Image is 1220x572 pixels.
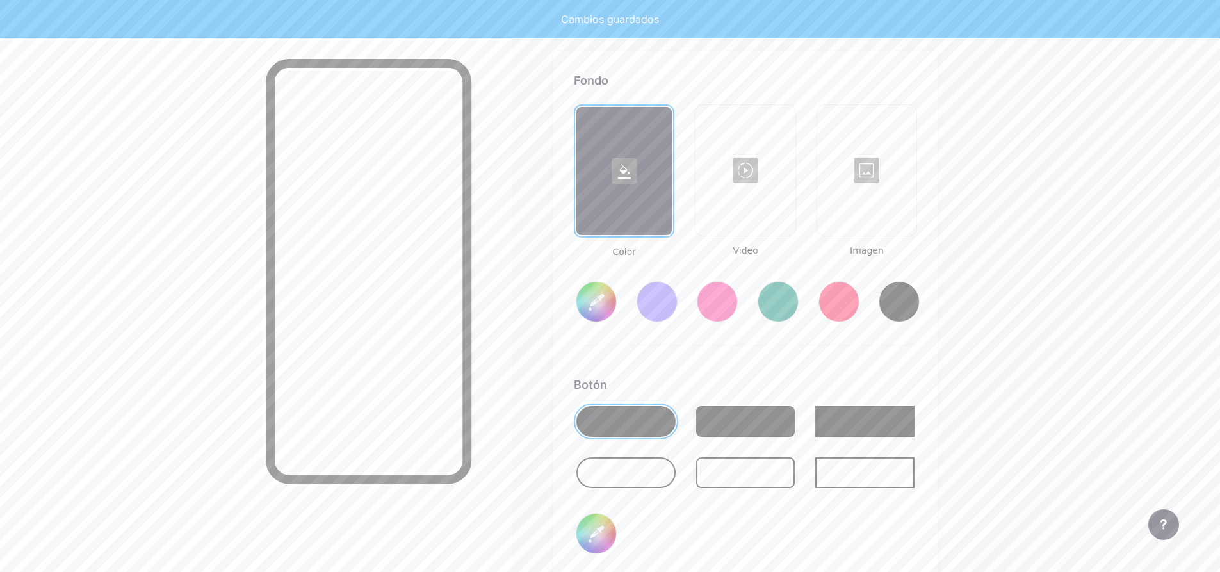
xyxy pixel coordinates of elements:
font: Botón [574,378,607,391]
font: Color [612,247,636,257]
font: Imagen [850,245,884,256]
font: Video [733,245,758,256]
font: Fondo [574,74,608,87]
font: Cambios guardados [561,13,659,26]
